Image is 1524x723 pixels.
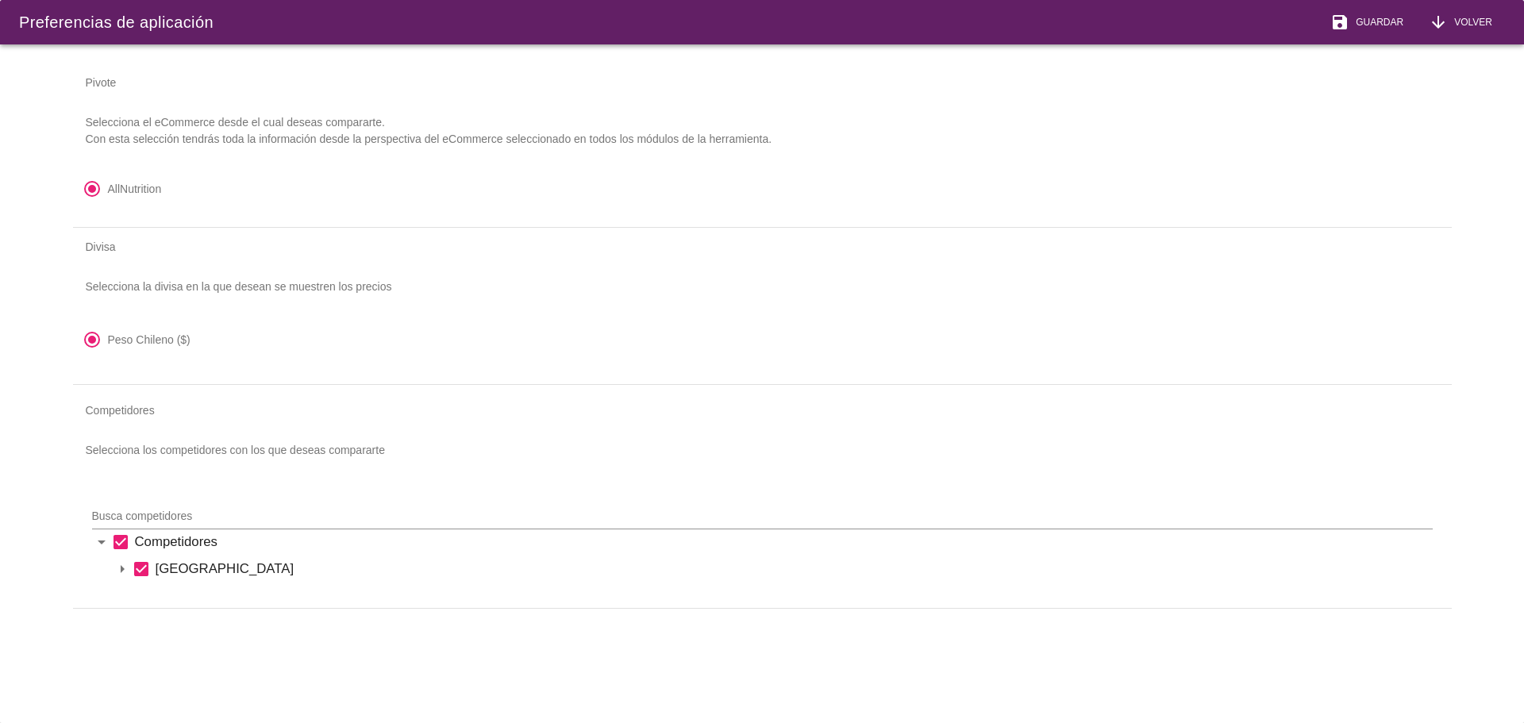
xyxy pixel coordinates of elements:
i: arrow_drop_down [92,533,111,552]
label: AllNutrition [108,181,162,197]
div: Preferencias de aplicación [19,10,214,34]
span: Volver [1448,15,1492,29]
div: Competidores [73,391,1452,429]
p: Selecciona el eCommerce desde el cual deseas compararte. Con esta selección tendrás toda la infor... [73,102,1452,160]
label: Peso Chileno ($) [108,332,190,348]
i: save [1330,13,1349,32]
input: Busca competidores [92,503,1410,529]
i: arrow_downward [1429,13,1448,32]
p: Selecciona los competidores con los que deseas compararte [73,429,1452,471]
p: Selecciona la divisa en la que desean se muestren los precios [73,266,1452,308]
i: check_box [132,560,151,579]
div: [GEOGRAPHIC_DATA] [156,559,1433,579]
i: check_box [111,533,130,552]
div: Divisa [73,228,1452,266]
div: Competidores [135,532,1433,552]
i: arrow_drop_down [113,560,132,579]
span: Guardar [1349,15,1403,29]
div: Pivote [73,63,1452,102]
